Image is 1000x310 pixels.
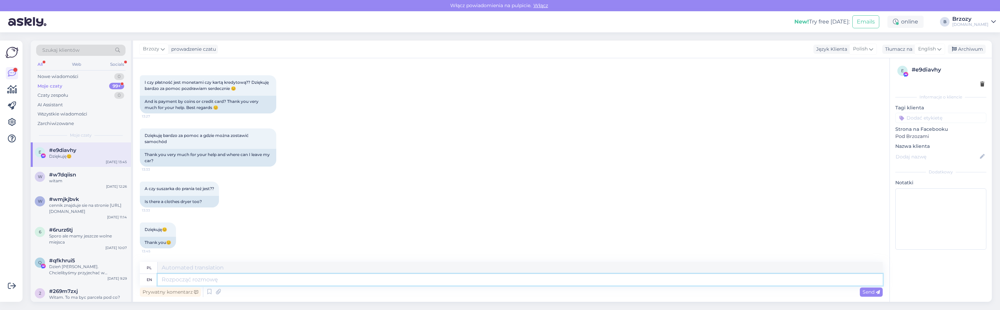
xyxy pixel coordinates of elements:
[105,245,127,250] div: [DATE] 10:07
[5,46,18,59] img: Askly Logo
[142,114,167,119] span: 13:27
[106,159,127,165] div: [DATE] 13:45
[140,196,219,207] div: Is there a clothes dryer too?
[940,17,950,27] div: B
[49,147,76,153] span: #e9diavhy
[39,150,41,155] span: e
[895,104,986,111] p: Tagi klienta
[38,260,42,265] span: q
[145,80,270,91] span: I czy płatność jest monetami czy kartą kredytową?? Dziękuję bardzo za pomoc pozdrawiam serdecznie 😊
[145,186,214,191] span: A czy suszarka do prania też jest??
[142,167,167,172] span: 13:33
[39,291,41,296] span: 2
[142,208,167,213] span: 13:33
[887,16,924,28] div: online
[109,60,126,69] div: Socials
[882,46,912,53] div: Tłumacz na
[38,199,42,204] span: w
[109,83,124,90] div: 99+
[952,22,988,27] div: [DOMAIN_NAME]
[794,18,809,25] b: New!
[168,46,216,53] div: prowadzenie czatu
[853,45,868,53] span: Polish
[140,96,276,113] div: And is payment by coins or credit card? Thank you very much for your help. Best regards 😊
[36,60,44,69] div: All
[794,18,850,26] div: Try free [DATE]:
[38,174,42,179] span: w
[107,276,127,281] div: [DATE] 9:29
[952,16,996,27] a: Brzozy[DOMAIN_NAME]
[38,83,62,90] div: Moje czaty
[145,133,250,144] span: Dziękuję bardzo za pomoc a gdzie można zostawić samochód
[39,229,41,234] span: 6
[49,233,127,245] div: Sporo ale mamy jeszcze wolne miejsca
[895,113,986,123] input: Dodać etykietę
[106,184,127,189] div: [DATE] 12:26
[140,149,276,167] div: Thank you very much for your help and where can I leave my car?
[952,16,988,22] div: Brzozy
[49,178,127,184] div: witam
[140,288,201,297] div: Prywatny komentarz
[145,227,167,232] span: Dziękuję😊
[49,294,127,307] div: Witam. To ma byc parcela pod co? Namiot [PERSON_NAME] przyczypa?
[895,126,986,133] p: Strona na Facebooku
[38,120,74,127] div: Zarchiwizowane
[49,196,79,202] span: #wmjkjbvk
[863,289,880,295] span: Send
[107,215,127,220] div: [DATE] 11:14
[114,73,124,80] div: 0
[948,45,986,54] div: Archiwum
[49,153,127,159] div: Dziękuję😊
[813,46,847,53] div: Język Klienta
[42,47,79,54] span: Szukaj klientów
[901,68,904,73] span: e
[49,202,127,215] div: cennik znajduje sie na stronie [URL][DOMAIN_NAME]
[70,132,92,138] span: Moje czaty
[896,153,979,160] input: Dodaj nazwę
[140,237,176,248] div: Thank you😊
[38,102,63,108] div: AI Assistant
[49,227,73,233] span: #6rurz6tj
[912,66,984,74] div: # e9diavhy
[895,179,986,186] p: Notatki
[114,92,124,99] div: 0
[895,94,986,100] div: Informacje o kliencie
[142,249,167,254] span: 13:45
[147,262,152,274] div: pl
[852,15,879,28] button: Emails
[895,169,986,175] div: Dodatkowy
[143,45,159,53] span: Brzozy
[531,2,550,9] span: Włącz
[49,172,76,178] span: #w7dqiisn
[49,288,78,294] span: #269m7zxj
[71,60,83,69] div: Web
[49,258,75,264] span: #qfkhrui5
[895,133,986,140] p: Pod Brzozami
[918,45,936,53] span: English
[38,92,68,99] div: Czaty zespołu
[147,274,152,285] div: en
[38,111,87,118] div: Wszystkie wiadomości
[38,73,78,80] div: Nowe wiadomości
[895,143,986,150] p: Nazwa klienta
[49,264,127,276] div: Dzień [PERSON_NAME]. Chcielibyśmy przyjechać w [PERSON_NAME] do niedzieli. Przyczepa plus auto. M...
